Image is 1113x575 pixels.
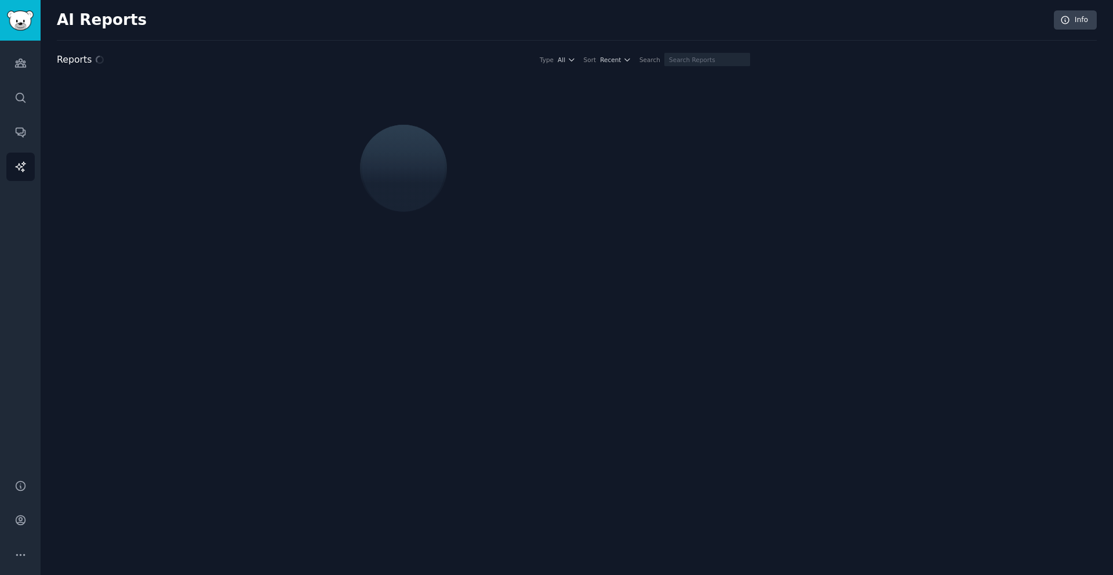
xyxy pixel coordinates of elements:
[558,56,565,64] span: All
[558,56,576,64] button: All
[600,56,631,64] button: Recent
[7,10,34,31] img: GummySearch logo
[1054,10,1097,30] a: Info
[540,56,554,64] div: Type
[639,56,660,64] div: Search
[584,56,596,64] div: Sort
[57,11,147,30] h2: AI Reports
[57,53,92,67] h2: Reports
[600,56,621,64] span: Recent
[664,53,750,66] input: Search Reports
